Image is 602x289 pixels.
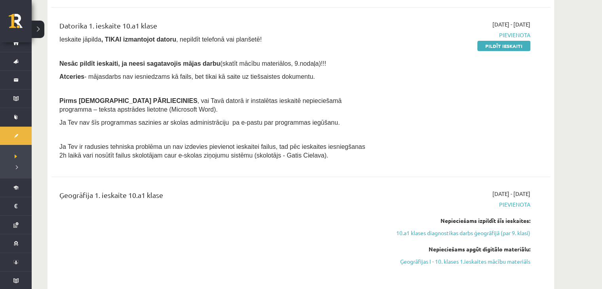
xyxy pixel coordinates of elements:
a: Rīgas 1. Tālmācības vidusskola [9,14,32,34]
span: , vai Tavā datorā ir instalētas ieskaitē nepieciešamā programma – teksta apstrādes lietotne (Micr... [59,97,342,113]
b: Atceries [59,73,84,80]
div: Nepieciešams izpildīt šīs ieskaites: [381,217,530,225]
span: - mājasdarbs nav iesniedzams kā fails, bet tikai kā saite uz tiešsaistes dokumentu. [59,73,315,80]
a: 10.a1 klases diagnostikas darbs ģeogrāfijā (par 9. klasi) [381,229,530,237]
div: Nepieciešams apgūt digitālo materiālu: [381,245,530,253]
div: Ģeogrāfija 1. ieskaite 10.a1 klase [59,190,369,204]
span: Pievienota [381,200,530,209]
span: [DATE] - [DATE] [492,20,530,29]
span: Nesāc pildīt ieskaiti, ja neesi sagatavojis mājas darbu [59,60,220,67]
a: Pildīt ieskaiti [477,41,530,51]
b: , TIKAI izmantojot datoru [101,36,176,43]
span: [DATE] - [DATE] [492,190,530,198]
span: Ja Tev ir radusies tehniska problēma un nav izdevies pievienot ieskaitei failus, tad pēc ieskaite... [59,143,365,159]
span: Pirms [DEMOGRAPHIC_DATA] PĀRLIECINIES [59,97,198,104]
span: Ieskaite jāpilda , nepildīt telefonā vai planšetē! [59,36,262,43]
span: Ja Tev nav šīs programmas sazinies ar skolas administrāciju pa e-pastu par programmas iegūšanu. [59,119,340,126]
span: (skatīt mācību materiālos, 9.nodaļa)!!! [220,60,326,67]
div: Datorika 1. ieskaite 10.a1 klase [59,20,369,35]
a: Ģeogrāfijas I - 10. klases 1.ieskaites mācību materiāls [381,257,530,266]
span: Pievienota [381,31,530,39]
